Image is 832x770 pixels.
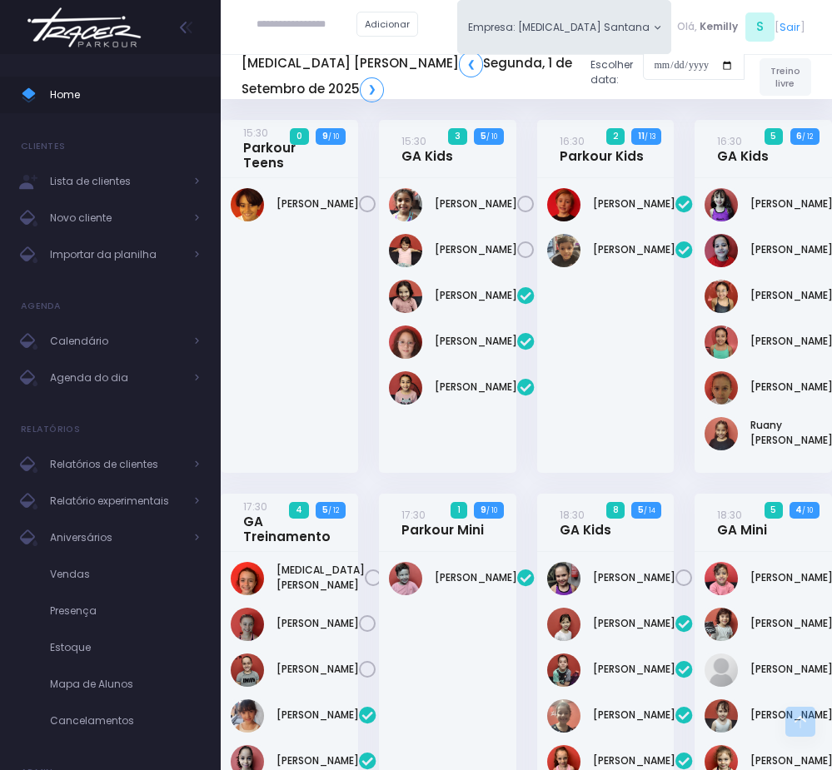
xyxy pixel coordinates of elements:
strong: 9 [322,130,328,142]
a: 15:30GA Kids [401,133,453,164]
small: / 14 [644,505,655,515]
a: [PERSON_NAME] [277,708,359,723]
small: 16:30 [560,134,585,148]
small: / 13 [645,132,655,142]
span: Estoque [50,637,200,658]
span: Aniversários [50,527,183,549]
a: 17:30Parkour Mini [401,507,484,538]
img: Manuella Velloso Beio [389,234,422,267]
img: Artur Vernaglia Bagatin [547,188,580,221]
span: 5 [765,128,783,145]
span: Kemilly [700,19,738,34]
a: ❯ [360,77,384,102]
strong: 5 [481,130,486,142]
strong: 11 [638,130,645,142]
img: Alice Bento jaber [705,562,738,595]
a: [PERSON_NAME] [593,570,675,585]
img: Izzie de Souza Santiago Pinheiro [705,699,738,733]
img: Dante Custodio Vizzotto [389,562,422,595]
span: S [745,12,775,42]
a: [PERSON_NAME] [593,196,675,211]
span: Vendas [50,564,200,585]
a: [MEDICAL_DATA][PERSON_NAME] [277,563,365,593]
a: [PERSON_NAME] [593,753,675,768]
strong: 9 [481,504,486,516]
small: 15:30 [401,134,426,148]
h4: Agenda [21,290,62,323]
span: Relatório experimentais [50,490,183,512]
span: 2 [606,128,625,145]
div: [ ] [671,10,811,44]
a: 18:30GA Mini [717,507,767,538]
img: Manuella Brandão oliveira [389,325,422,359]
span: Olá, [677,19,697,34]
a: [PERSON_NAME] [593,662,675,677]
img: Maite Magri Loureiro [231,653,264,687]
a: [PERSON_NAME] [593,616,675,631]
small: / 10 [486,132,497,142]
small: / 10 [486,505,497,515]
span: 3 [448,128,466,145]
img: Chiara Marques Fantin [389,188,422,221]
img: Niara Belisário Cruz [389,371,422,405]
a: Adicionar [356,12,418,37]
small: 16:30 [717,134,742,148]
small: 18:30 [717,508,742,522]
strong: 5 [638,504,644,516]
a: [PERSON_NAME] [435,196,517,211]
a: [PERSON_NAME] [593,708,675,723]
h5: [MEDICAL_DATA] [PERSON_NAME] Segunda, 1 de Setembro de 2025 [242,52,578,102]
small: / 12 [802,132,813,142]
a: ❮ [459,52,483,77]
small: 17:30 [243,499,267,514]
img: Pedro Henrique Negrão Tateishi [547,234,580,267]
strong: 5 [322,504,328,516]
span: Cancelamentos [50,710,200,732]
span: 8 [606,502,625,519]
img: Lorena Alexsandra Souza [705,188,738,221]
span: 0 [290,128,308,145]
span: Relatórios de clientes [50,454,183,475]
img: Rafaela tiosso zago [705,371,738,405]
small: 17:30 [401,508,426,522]
small: / 10 [802,505,813,515]
a: [PERSON_NAME] [435,334,517,349]
img: Sofia Pelegrino de Oliveira [547,562,580,595]
a: 16:30GA Kids [717,133,769,164]
strong: 4 [795,504,802,516]
img: Arthur Dias [231,188,264,221]
span: Importar da planilha [50,244,183,266]
a: Sair [780,19,800,35]
img: Liz Stetz Tavernaro Torres [389,280,422,313]
span: 5 [765,502,783,519]
img: Larissa Yamaguchi [705,325,738,359]
img: Allegra Montanari Ferreira [231,562,264,595]
span: Presença [50,600,200,622]
span: Calendário [50,330,183,352]
a: 17:30GA Treinamento [243,499,331,544]
a: [PERSON_NAME] [435,242,517,257]
a: [PERSON_NAME] [435,288,517,303]
a: 15:30Parkour Teens [243,125,331,171]
img: Isabella Yamaguchi [705,280,738,313]
a: 16:30Parkour Kids [560,133,644,164]
img: Ruany Liz Franco Delgado [705,417,738,450]
img: Gabriela Jordão Izumida [705,234,738,267]
a: [PERSON_NAME] [435,380,517,395]
a: [PERSON_NAME] [435,570,517,585]
div: Escolher data: [242,47,745,107]
img: Clara Venegas [231,608,264,641]
a: Treino livre [760,58,811,96]
img: Beatriz Rocha Stein [705,608,738,641]
small: 18:30 [560,508,585,522]
small: / 12 [328,505,339,515]
a: [PERSON_NAME] [593,242,675,257]
img: Julia Bergo Costruba [231,699,264,733]
h4: Clientes [21,130,65,163]
span: 4 [289,502,308,519]
span: Agenda do dia [50,367,183,389]
small: / 10 [328,132,339,142]
strong: 6 [796,130,802,142]
a: 18:30GA Kids [560,507,611,538]
span: Novo cliente [50,207,183,229]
